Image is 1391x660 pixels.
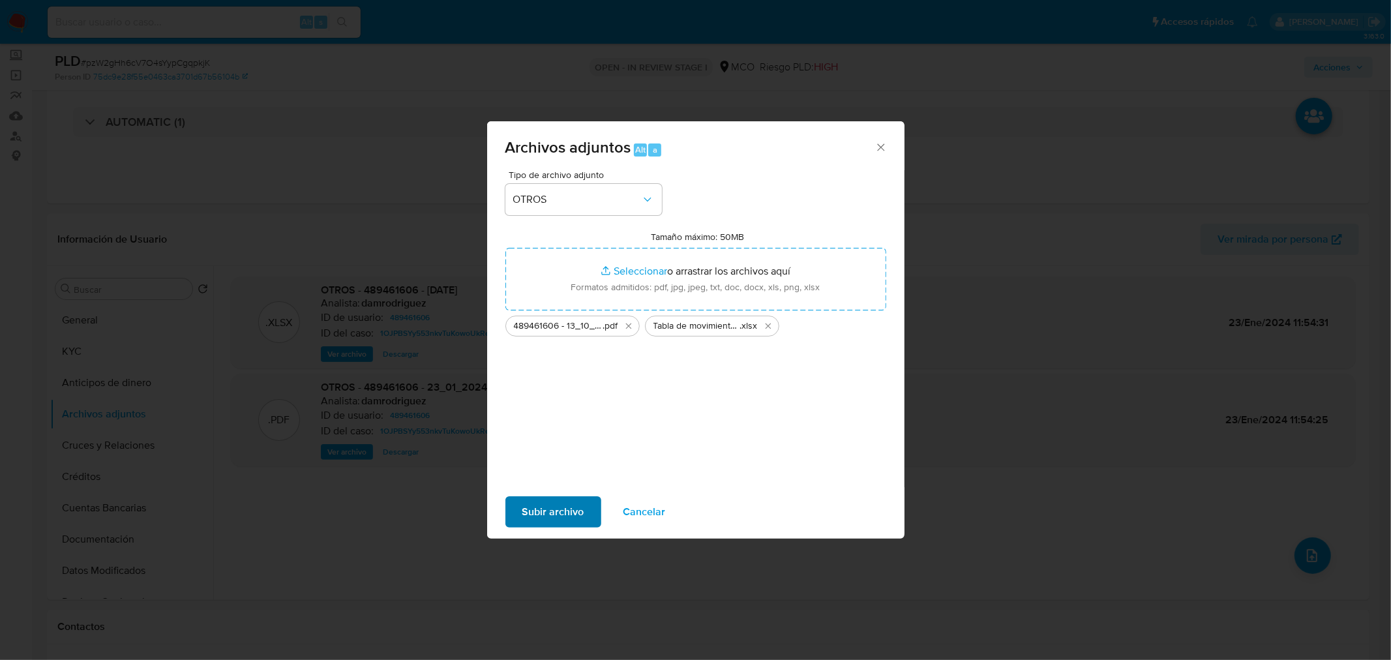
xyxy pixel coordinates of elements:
[606,496,683,528] button: Cancelar
[505,310,886,337] ul: Archivos seleccionados
[522,498,584,526] span: Subir archivo
[651,231,744,243] label: Tamaño máximo: 50MB
[653,143,657,156] span: a
[505,136,631,158] span: Archivos adjuntos
[505,184,662,215] button: OTROS
[603,320,618,333] span: .pdf
[760,318,776,334] button: Eliminar Tabla de movimientos 489461606.xlsx
[514,320,603,333] span: 489461606 - 13_10_2025
[621,318,636,334] button: Eliminar 489461606 - 13_10_2025.pdf
[509,170,665,179] span: Tipo de archivo adjunto
[505,496,601,528] button: Subir archivo
[623,498,666,526] span: Cancelar
[653,320,740,333] span: Tabla de movimientos 489461606
[740,320,758,333] span: .xlsx
[875,141,886,153] button: Cerrar
[513,193,641,206] span: OTROS
[635,143,646,156] span: Alt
